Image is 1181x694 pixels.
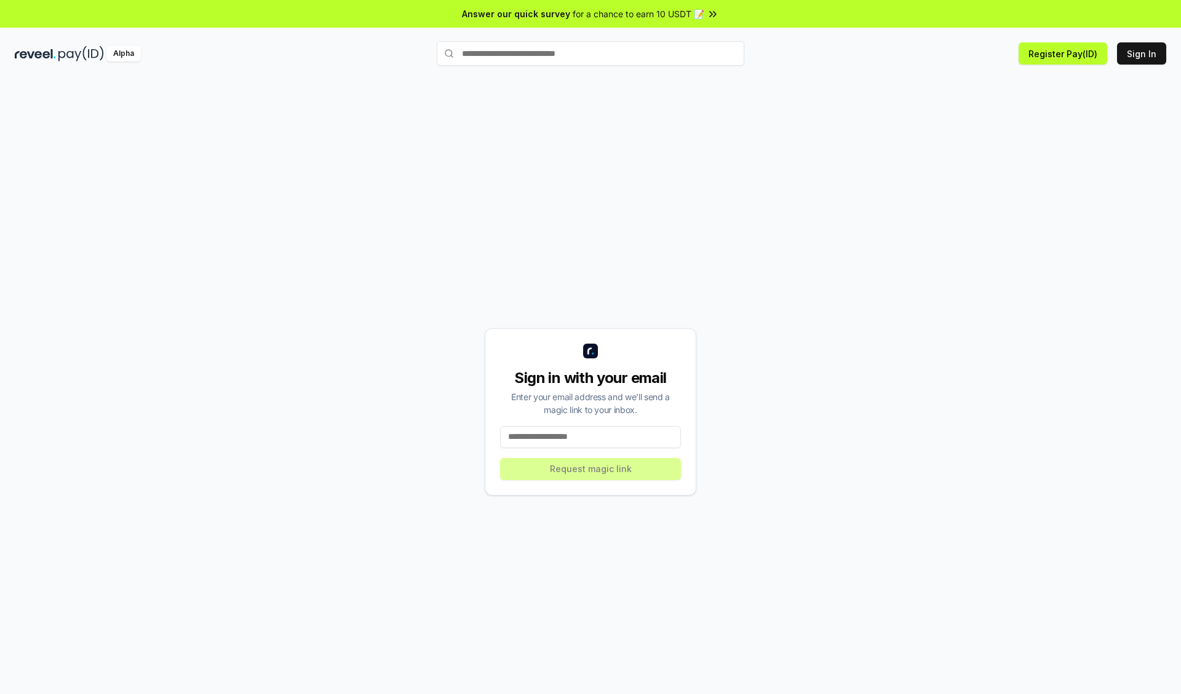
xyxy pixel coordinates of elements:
div: Sign in with your email [500,368,681,388]
img: reveel_dark [15,46,56,61]
span: Answer our quick survey [462,7,570,20]
button: Sign In [1117,42,1166,65]
div: Alpha [106,46,141,61]
button: Register Pay(ID) [1019,42,1107,65]
img: pay_id [58,46,104,61]
div: Enter your email address and we’ll send a magic link to your inbox. [500,390,681,416]
img: logo_small [583,344,598,358]
span: for a chance to earn 10 USDT 📝 [573,7,704,20]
